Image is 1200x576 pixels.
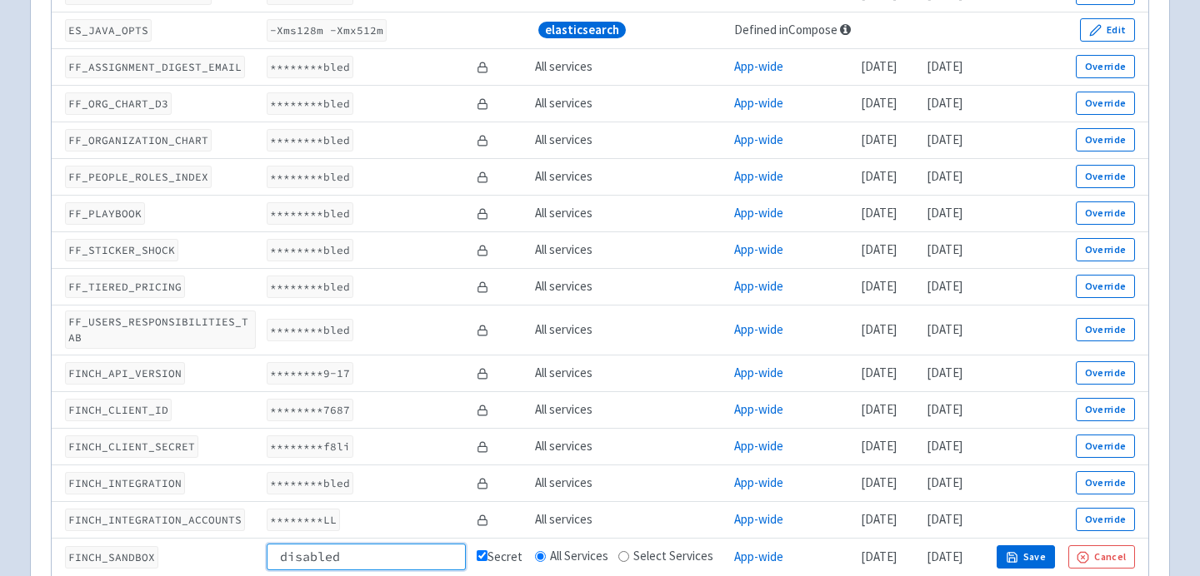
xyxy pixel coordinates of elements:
[927,95,962,111] time: [DATE]
[861,365,897,380] time: [DATE]
[861,168,897,184] time: [DATE]
[861,401,897,417] time: [DATE]
[529,305,728,355] td: All services
[861,474,897,490] time: [DATE]
[529,158,728,195] td: All services
[734,549,783,564] a: App-wide
[861,95,897,111] time: [DATE]
[734,241,783,257] a: App-wide
[529,48,728,85] td: All services
[927,205,962,221] time: [DATE]
[861,321,897,337] time: [DATE]
[65,546,158,569] code: FINCH_SANDBOX
[529,428,728,464] td: All services
[65,509,245,531] code: FINCH_INTEGRATION_ACCOUNTS
[861,438,897,454] time: [DATE]
[1076,508,1135,531] button: Override
[734,365,783,380] a: App-wide
[927,549,962,564] time: [DATE]
[927,401,962,417] time: [DATE]
[1076,275,1135,298] button: Override
[65,239,178,261] code: FF_STICKER_SHOCK
[550,547,608,566] label: All Services
[1076,398,1135,421] button: Override
[861,205,897,221] time: [DATE]
[65,435,198,458] code: FINCH_CLIENT_SECRET
[65,399,172,421] code: FINCH_CLIENT_ID
[65,276,185,298] code: FF_TIERED_PRICING
[734,401,783,417] a: App-wide
[545,22,619,38] span: elasticsearch
[861,549,897,564] time: [DATE]
[1076,55,1135,78] button: Override
[65,92,172,115] code: FF_ORG_CHART_D3
[1076,361,1135,385] button: Override
[267,19,387,42] code: -Xms128m -Xmx512m
[734,438,783,454] a: App-wide
[927,168,962,184] time: [DATE]
[1076,434,1135,458] button: Override
[65,472,185,494] code: FINCH_INTEGRATION
[927,511,962,527] time: [DATE]
[633,547,713,566] label: Select Services
[1076,471,1135,494] button: Override
[1076,201,1135,225] button: Override
[529,501,728,538] td: All services
[734,132,783,147] a: App-wide
[734,321,783,337] a: App-wide
[734,474,783,490] a: App-wide
[65,56,245,78] code: FF_ASSIGNMENT_DIGEST_EMAIL
[927,132,962,147] time: [DATE]
[529,355,728,391] td: All services
[927,365,962,380] time: [DATE]
[861,241,897,257] time: [DATE]
[65,362,185,385] code: FINCH_API_VERSION
[529,268,728,305] td: All services
[927,438,962,454] time: [DATE]
[927,241,962,257] time: [DATE]
[1080,18,1135,42] button: Edit
[529,195,728,231] td: All services
[734,22,837,37] a: Defined in Compose
[861,278,897,294] time: [DATE]
[1076,165,1135,188] button: Override
[861,511,897,527] time: [DATE]
[477,548,524,567] div: Secret
[65,202,145,225] code: FF_PLAYBOOK
[1076,128,1135,151] button: Override
[1076,238,1135,261] button: Override
[734,511,783,527] a: App-wide
[65,166,212,188] code: FF_PEOPLE_ROLES_INDEX
[734,58,783,74] a: App-wide
[65,129,212,151] code: FF_ORGANIZATION_CHART
[997,545,1055,569] button: Save
[65,310,256,349] code: FF_USERS_RESPONSIBILITIES_TAB
[529,231,728,268] td: All services
[927,474,962,490] time: [DATE]
[861,132,897,147] time: [DATE]
[1076,92,1135,115] button: Override
[529,464,728,501] td: All services
[734,168,783,184] a: App-wide
[734,205,783,221] a: App-wide
[529,391,728,428] td: All services
[927,321,962,337] time: [DATE]
[529,122,728,158] td: All services
[734,278,783,294] a: App-wide
[65,19,152,42] code: ES_JAVA_OPTS
[1076,318,1135,341] button: Override
[927,58,962,74] time: [DATE]
[861,58,897,74] time: [DATE]
[927,278,962,294] time: [DATE]
[1068,545,1135,569] button: Cancel
[734,95,783,111] a: App-wide
[529,85,728,122] td: All services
